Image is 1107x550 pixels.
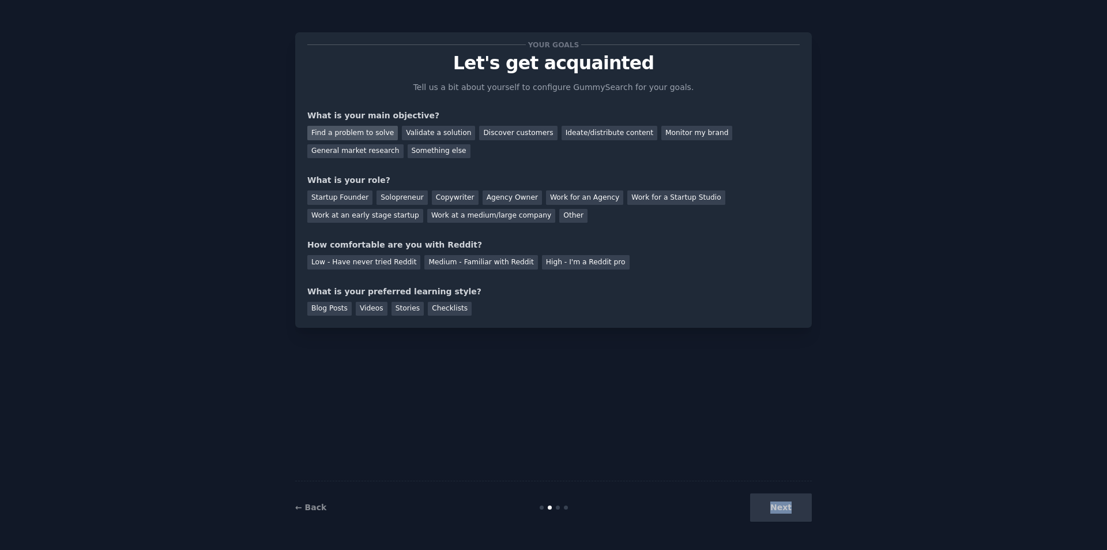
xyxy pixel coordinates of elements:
[307,209,423,223] div: Work at an early stage startup
[402,126,475,140] div: Validate a solution
[307,190,372,205] div: Startup Founder
[427,209,555,223] div: Work at a medium/large company
[376,190,427,205] div: Solopreneur
[526,39,581,51] span: Your goals
[428,302,472,316] div: Checklists
[562,126,657,140] div: Ideate/distribute content
[391,302,424,316] div: Stories
[479,126,557,140] div: Discover customers
[408,81,699,93] p: Tell us a bit about yourself to configure GummySearch for your goals.
[546,190,623,205] div: Work for an Agency
[356,302,387,316] div: Videos
[627,190,725,205] div: Work for a Startup Studio
[307,126,398,140] div: Find a problem to solve
[307,174,800,186] div: What is your role?
[307,239,800,251] div: How comfortable are you with Reddit?
[661,126,732,140] div: Monitor my brand
[307,302,352,316] div: Blog Posts
[307,53,800,73] p: Let's get acquainted
[408,144,470,159] div: Something else
[307,110,800,122] div: What is your main objective?
[424,255,537,270] div: Medium - Familiar with Reddit
[307,286,800,298] div: What is your preferred learning style?
[483,190,542,205] div: Agency Owner
[307,255,420,270] div: Low - Have never tried Reddit
[559,209,588,223] div: Other
[307,144,404,159] div: General market research
[542,255,630,270] div: High - I'm a Reddit pro
[295,503,326,512] a: ← Back
[432,190,479,205] div: Copywriter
